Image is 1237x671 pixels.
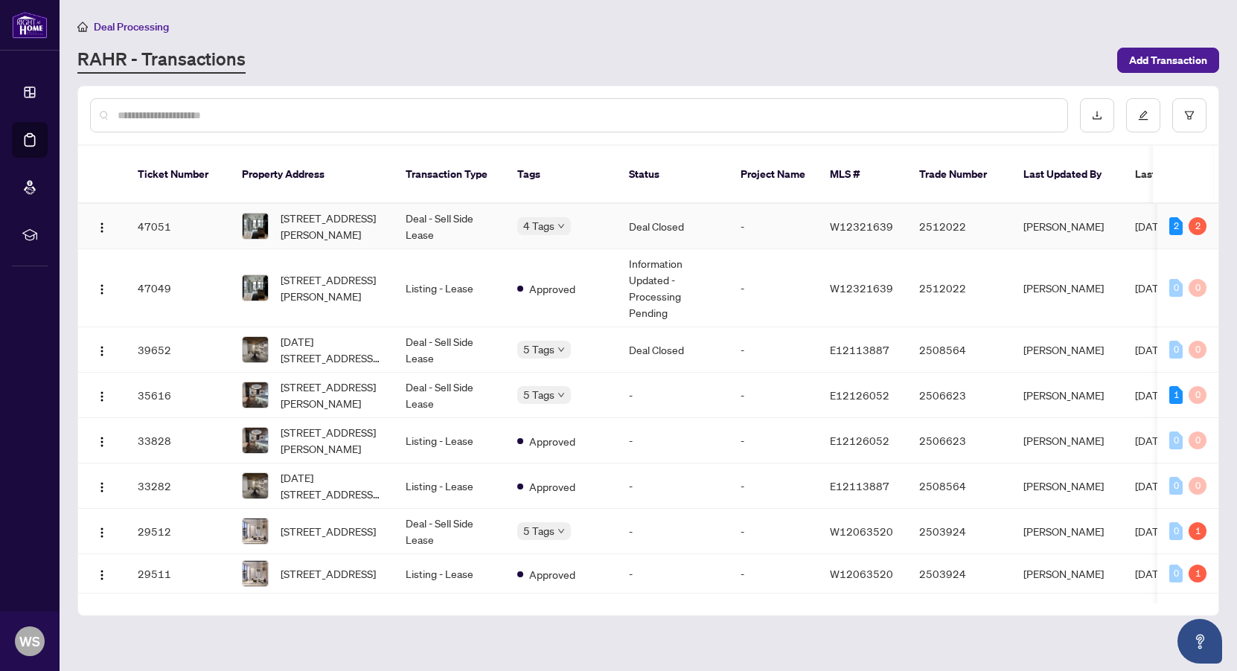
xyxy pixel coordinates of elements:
[529,433,575,449] span: Approved
[1189,522,1206,540] div: 1
[907,249,1011,327] td: 2512022
[1135,434,1168,447] span: [DATE]
[907,554,1011,594] td: 2503924
[907,418,1011,463] td: 2506623
[394,554,505,594] td: Listing - Lease
[729,418,818,463] td: -
[96,569,108,581] img: Logo
[394,204,505,249] td: Deal - Sell Side Lease
[96,481,108,493] img: Logo
[281,565,376,582] span: [STREET_ADDRESS]
[1135,281,1168,295] span: [DATE]
[1011,146,1123,204] th: Last Updated By
[126,554,230,594] td: 29511
[1011,373,1123,418] td: [PERSON_NAME]
[230,146,394,204] th: Property Address
[617,554,729,594] td: -
[907,509,1011,554] td: 2503924
[394,373,505,418] td: Deal - Sell Side Lease
[1169,522,1183,540] div: 0
[617,249,729,327] td: Information Updated - Processing Pending
[126,146,230,204] th: Ticket Number
[818,146,907,204] th: MLS #
[77,47,246,74] a: RAHR - Transactions
[1172,98,1206,132] button: filter
[617,146,729,204] th: Status
[77,22,88,32] span: home
[90,383,114,407] button: Logo
[1011,204,1123,249] td: [PERSON_NAME]
[96,436,108,448] img: Logo
[394,418,505,463] td: Listing - Lease
[830,219,893,233] span: W12321639
[617,204,729,249] td: Deal Closed
[729,554,818,594] td: -
[1189,431,1206,449] div: 0
[729,146,818,204] th: Project Name
[1169,217,1183,235] div: 2
[1138,110,1148,121] span: edit
[126,373,230,418] td: 35616
[1080,98,1114,132] button: download
[1129,48,1207,72] span: Add Transaction
[96,222,108,234] img: Logo
[1169,279,1183,297] div: 0
[1117,48,1219,73] button: Add Transaction
[394,146,505,204] th: Transaction Type
[243,473,268,498] img: thumbnail-img
[281,210,382,243] span: [STREET_ADDRESS][PERSON_NAME]
[729,204,818,249] td: -
[281,333,382,366] span: [DATE][STREET_ADDRESS][DATE][PERSON_NAME]
[90,562,114,585] button: Logo
[830,434,889,447] span: E12126052
[126,509,230,554] td: 29512
[907,327,1011,373] td: 2508564
[96,345,108,357] img: Logo
[90,519,114,543] button: Logo
[1135,166,1226,182] span: Last Modified Date
[281,523,376,539] span: [STREET_ADDRESS]
[729,249,818,327] td: -
[126,204,230,249] td: 47051
[12,11,48,39] img: logo
[1169,341,1183,359] div: 0
[1189,217,1206,235] div: 2
[1135,388,1168,402] span: [DATE]
[19,631,40,652] span: WS
[90,428,114,452] button: Logo
[394,463,505,509] td: Listing - Lease
[907,373,1011,418] td: 2506623
[729,373,818,418] td: -
[1011,509,1123,554] td: [PERSON_NAME]
[90,276,114,300] button: Logo
[617,509,729,554] td: -
[243,428,268,453] img: thumbnail-img
[830,281,893,295] span: W12321639
[243,213,268,239] img: thumbnail-img
[907,463,1011,509] td: 2508564
[126,418,230,463] td: 33828
[96,283,108,295] img: Logo
[523,217,554,234] span: 4 Tags
[1169,386,1183,404] div: 1
[90,214,114,238] button: Logo
[1189,279,1206,297] div: 0
[1011,418,1123,463] td: [PERSON_NAME]
[1169,565,1183,582] div: 0
[830,524,893,538] span: W12063520
[1189,341,1206,359] div: 0
[1011,327,1123,373] td: [PERSON_NAME]
[126,463,230,509] td: 33282
[557,222,565,230] span: down
[1011,463,1123,509] td: [PERSON_NAME]
[529,280,575,297] span: Approved
[1189,565,1206,582] div: 1
[281,424,382,457] span: [STREET_ADDRESS][PERSON_NAME]
[523,386,554,403] span: 5 Tags
[529,478,575,495] span: Approved
[90,474,114,498] button: Logo
[557,527,565,535] span: down
[907,146,1011,204] th: Trade Number
[557,391,565,399] span: down
[1169,477,1183,495] div: 0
